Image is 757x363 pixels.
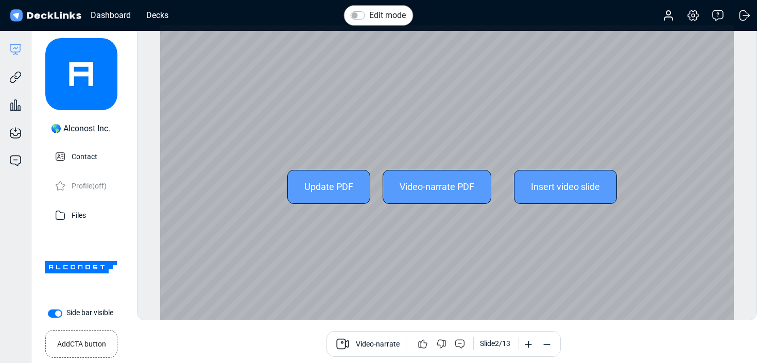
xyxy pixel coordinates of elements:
div: Slide 2 / 13 [480,338,510,349]
img: Company Banner [45,231,117,303]
img: DeckLinks [8,8,83,23]
p: Profile (off) [72,179,107,192]
div: Insert video slide [514,170,617,204]
div: Video-narrate PDF [383,170,491,204]
div: Decks [141,9,174,22]
img: avatar [45,38,117,110]
label: Side bar visible [66,307,113,318]
p: Files [72,208,86,221]
label: Edit mode [369,9,406,22]
p: Contact [72,149,97,162]
div: Dashboard [85,9,136,22]
div: 🌎 Alconost Inc. [51,123,110,135]
span: Video-narrate [356,339,400,351]
div: Update PDF [287,170,370,204]
small: Add CTA button [57,335,106,350]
